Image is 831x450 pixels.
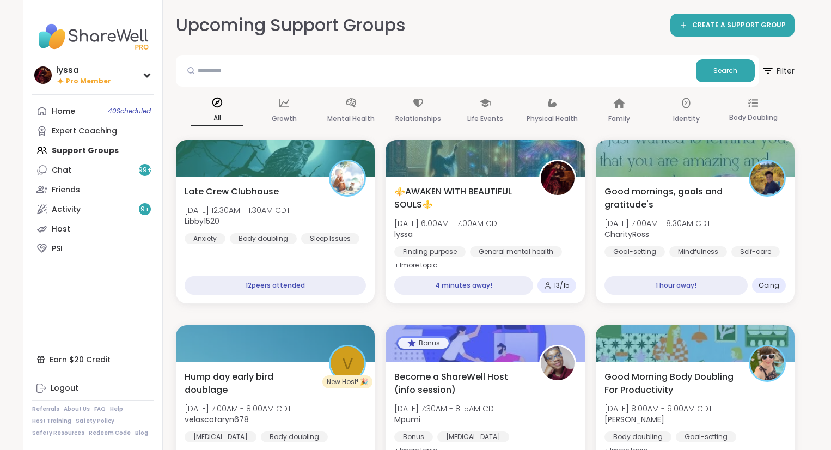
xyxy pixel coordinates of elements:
span: 13 / 15 [554,281,570,290]
div: [MEDICAL_DATA] [185,431,256,442]
div: Body doubling [604,431,671,442]
span: [DATE] 7:00AM - 8:30AM CDT [604,218,711,229]
span: ⚜️AWAKEN WITH BEAUTIFUL SOULS⚜️ [394,185,527,211]
div: lyssa [56,64,111,76]
div: Body doubling [230,233,297,244]
a: Safety Policy [76,417,114,425]
span: Filter [761,58,795,84]
div: Expert Coaching [52,126,117,137]
b: velascotaryn678 [185,414,249,425]
a: Activity9+ [32,199,154,219]
div: Chat [52,165,71,176]
a: About Us [64,405,90,413]
p: Mental Health [327,112,375,125]
img: CharityRoss [750,161,784,195]
span: Hump day early bird doublage [185,370,317,397]
a: PSI [32,239,154,258]
div: Bonus [394,431,433,442]
div: Goal-setting [604,246,665,257]
span: [DATE] 8:00AM - 9:00AM CDT [604,403,712,414]
a: Redeem Code [89,429,131,437]
a: FAQ [94,405,106,413]
p: Physical Health [527,112,578,125]
a: Help [110,405,123,413]
a: Home40Scheduled [32,101,154,121]
span: Good Morning Body Doubling For Productivity [604,370,737,397]
p: Body Doubling [729,111,778,124]
b: Mpumi [394,414,420,425]
a: CREATE A SUPPORT GROUP [670,14,795,37]
a: Host [32,219,154,239]
span: [DATE] 6:00AM - 7:00AM CDT [394,218,501,229]
span: 9 + [140,205,150,214]
a: Friends [32,180,154,199]
a: Logout [32,379,154,398]
img: lyssa [34,66,52,84]
div: 1 hour away! [604,276,748,295]
div: Earn $20 Credit [32,350,154,369]
span: Pro Member [66,77,111,86]
span: [DATE] 12:30AM - 1:30AM CDT [185,205,290,216]
img: ShareWell Nav Logo [32,17,154,56]
span: 99 + [138,166,152,175]
h2: Upcoming Support Groups [176,13,406,38]
p: Growth [272,112,297,125]
img: Libby1520 [331,161,364,195]
div: Self-care [731,246,780,257]
div: 4 minutes away! [394,276,533,295]
div: Logout [51,383,78,394]
a: Host Training [32,417,71,425]
a: Referrals [32,405,59,413]
span: [DATE] 7:30AM - 8:15AM CDT [394,403,498,414]
a: Chat99+ [32,160,154,180]
div: Mindfulness [669,246,727,257]
b: lyssa [394,229,413,240]
div: Bonus [398,338,449,349]
span: CREATE A SUPPORT GROUP [692,21,786,30]
p: Relationships [395,112,441,125]
b: CharityRoss [604,229,649,240]
div: 12 peers attended [185,276,366,295]
div: Body doubling [261,431,328,442]
span: Going [759,281,779,290]
button: Filter [761,55,795,87]
span: Good mornings, goals and gratitude's [604,185,737,211]
p: All [191,112,243,126]
a: Blog [135,429,148,437]
div: Sleep Issues [301,233,359,244]
span: Search [713,66,737,76]
b: Libby1520 [185,216,219,227]
div: [MEDICAL_DATA] [437,431,509,442]
span: Become a ShareWell Host (info session) [394,370,527,397]
div: Finding purpose [394,246,466,257]
a: Expert Coaching [32,121,154,141]
div: New Host! 🎉 [322,375,372,388]
button: Search [696,59,755,82]
span: v [342,351,353,376]
p: Identity [673,112,700,125]
div: Anxiety [185,233,225,244]
span: [DATE] 7:00AM - 8:00AM CDT [185,403,291,414]
span: Late Crew Clubhouse [185,185,279,198]
p: Life Events [467,112,503,125]
div: General mental health [470,246,562,257]
div: Goal-setting [676,431,736,442]
div: PSI [52,244,63,254]
p: Family [608,112,630,125]
img: lyssa [541,161,575,195]
img: Adrienne_QueenOfTheDawn [750,346,784,380]
div: Activity [52,204,81,215]
a: Safety Resources [32,429,84,437]
b: [PERSON_NAME] [604,414,664,425]
div: Host [52,224,70,235]
img: Mpumi [541,346,575,380]
div: Home [52,106,75,117]
span: 40 Scheduled [108,107,151,115]
div: Friends [52,185,80,196]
